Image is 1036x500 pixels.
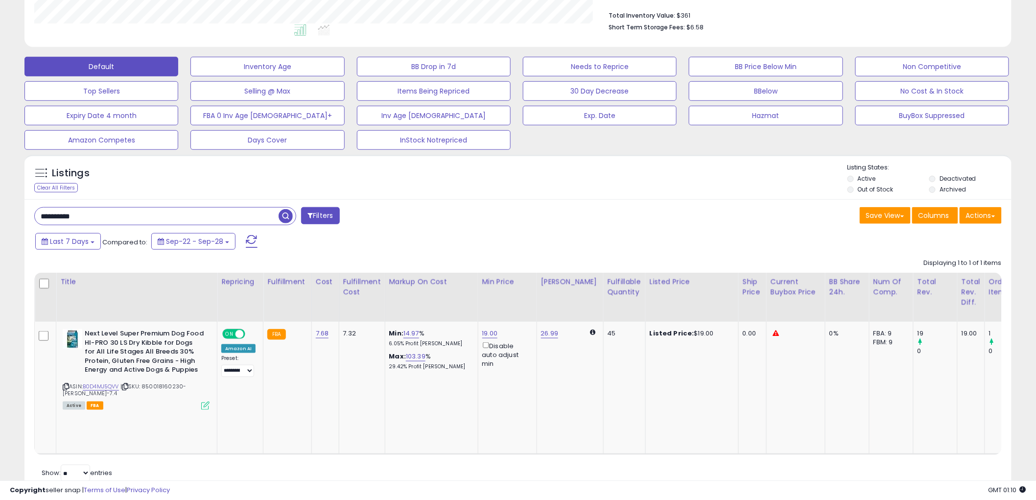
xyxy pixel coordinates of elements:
div: Markup on Cost [389,277,474,287]
div: $19.00 [650,329,731,338]
span: Columns [918,211,949,220]
b: Listed Price: [650,329,694,338]
div: Repricing [221,277,259,287]
span: 2025-10-6 01:10 GMT [989,485,1026,495]
button: Actions [960,207,1002,224]
p: Listing States: [848,163,1012,172]
button: Inv Age [DEMOGRAPHIC_DATA] [357,106,511,125]
b: Short Term Storage Fees: [609,23,685,31]
label: Active [858,174,876,183]
a: 26.99 [541,329,559,338]
div: 19 [918,329,957,338]
div: Num of Comp. [873,277,909,297]
a: 7.68 [316,329,329,338]
h5: Listings [52,167,90,180]
div: FBM: 9 [873,338,906,347]
div: Fulfillment [267,277,307,287]
div: Ordered Items [989,277,1025,297]
div: Current Buybox Price [771,277,821,297]
div: Preset: [221,355,256,377]
span: Last 7 Days [50,237,89,246]
span: All listings currently available for purchase on Amazon [63,402,85,410]
a: Terms of Use [84,485,125,495]
button: Selling @ Max [190,81,344,101]
div: ASIN: [63,329,210,409]
button: 30 Day Decrease [523,81,677,101]
div: FBA: 9 [873,329,906,338]
button: Columns [912,207,958,224]
small: FBA [267,329,285,340]
button: Expiry Date 4 month [24,106,178,125]
div: Total Rev. [918,277,953,297]
a: Privacy Policy [127,485,170,495]
button: Needs to Reprice [523,57,677,76]
div: Amazon AI [221,344,256,353]
a: 19.00 [482,329,498,338]
div: Min Price [482,277,533,287]
p: 29.42% Profit [PERSON_NAME] [389,363,471,370]
div: Fulfillable Quantity [608,277,641,297]
b: Min: [389,329,404,338]
button: Amazon Competes [24,130,178,150]
span: Sep-22 - Sep-28 [166,237,223,246]
a: B0D4MJ5QVV [83,382,119,391]
div: BB Share 24h. [829,277,865,297]
div: 0% [829,329,862,338]
button: Default [24,57,178,76]
div: Displaying 1 to 1 of 1 items [924,259,1002,268]
button: InStock Notrepriced [357,130,511,150]
a: 14.97 [403,329,419,338]
span: | SKU: 850018160230-[PERSON_NAME]-7.4 [63,382,186,397]
button: Inventory Age [190,57,344,76]
b: Next Level Super Premium Dog Food HI-PRO 30 LS Dry Kibble for Dogs for All Life Stages All Breeds... [85,329,204,377]
button: BB Drop in 7d [357,57,511,76]
img: 41T6AXk8mqL._SL40_.jpg [63,329,82,349]
div: % [389,329,471,347]
div: 45 [608,329,638,338]
button: Filters [301,207,339,224]
span: $6.58 [686,23,704,32]
div: 0 [989,347,1029,356]
button: FBA 0 Inv Age [DEMOGRAPHIC_DATA]+ [190,106,344,125]
button: Items Being Repriced [357,81,511,101]
span: FBA [87,402,103,410]
div: 0 [918,347,957,356]
div: Disable auto adjust min [482,340,529,368]
p: 6.05% Profit [PERSON_NAME] [389,340,471,347]
div: [PERSON_NAME] [541,277,599,287]
div: Total Rev. Diff. [962,277,981,308]
a: 103.39 [406,352,425,361]
div: Fulfillment Cost [343,277,381,297]
button: Save View [860,207,911,224]
button: Top Sellers [24,81,178,101]
th: The percentage added to the cost of goods (COGS) that forms the calculator for Min & Max prices. [385,273,478,322]
div: Clear All Filters [34,183,78,192]
div: Title [60,277,213,287]
button: Hazmat [689,106,843,125]
div: Ship Price [743,277,762,297]
button: BBelow [689,81,843,101]
div: 1 [989,329,1029,338]
button: Sep-22 - Sep-28 [151,233,235,250]
button: No Cost & In Stock [855,81,1009,101]
button: Last 7 Days [35,233,101,250]
span: OFF [244,330,259,338]
button: Days Cover [190,130,344,150]
div: 19.00 [962,329,977,338]
div: % [389,352,471,370]
label: Out of Stock [858,185,894,193]
b: Total Inventory Value: [609,11,675,20]
div: seller snap | | [10,486,170,495]
button: Non Competitive [855,57,1009,76]
span: Compared to: [102,238,147,247]
span: Show: entries [42,468,112,477]
button: BuyBox Suppressed [855,106,1009,125]
label: Deactivated [940,174,976,183]
div: Cost [316,277,335,287]
label: Archived [940,185,966,193]
li: $361 [609,9,994,21]
b: Max: [389,352,406,361]
div: 7.32 [343,329,377,338]
div: 0.00 [743,329,759,338]
span: ON [223,330,235,338]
